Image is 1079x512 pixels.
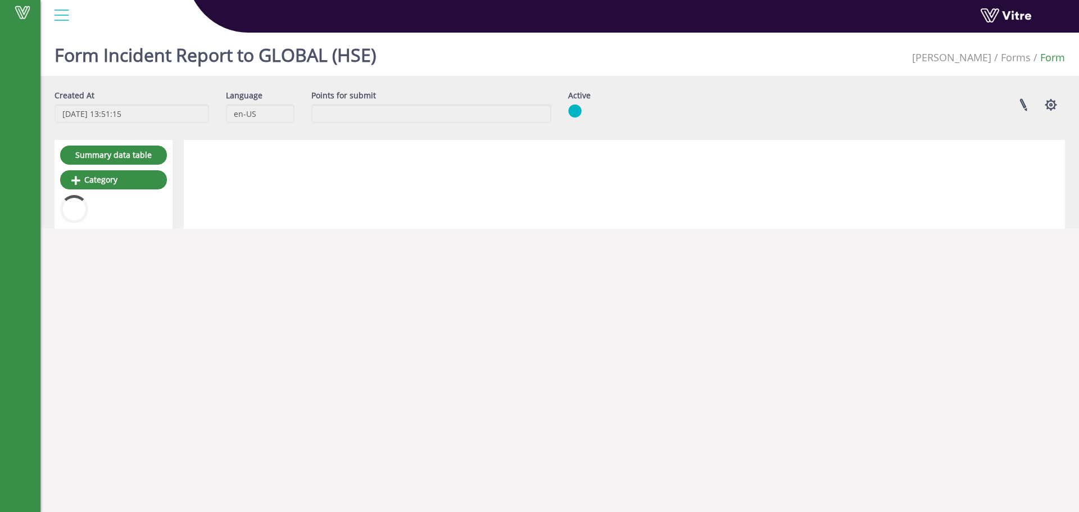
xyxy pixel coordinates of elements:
[1031,51,1065,65] li: Form
[311,90,376,101] label: Points for submit
[60,170,167,189] a: Category
[55,90,94,101] label: Created At
[226,90,262,101] label: Language
[568,90,591,101] label: Active
[568,104,582,118] img: yes
[1001,51,1031,64] a: Forms
[912,51,991,64] span: 379
[55,28,376,76] h1: Form Incident Report to GLOBAL (HSE)
[60,146,167,165] a: Summary data table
